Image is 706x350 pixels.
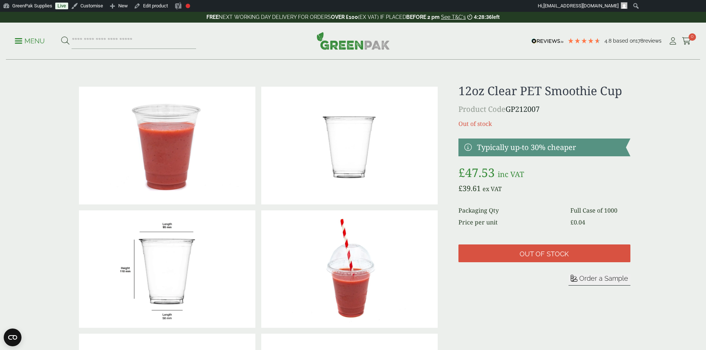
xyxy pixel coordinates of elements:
[636,38,643,44] span: 178
[643,38,662,44] span: reviews
[689,33,696,41] span: 0
[441,14,466,20] a: See T&C's
[316,32,390,50] img: GreenPak Supplies
[261,87,438,204] img: 12oz Clear PET Smoothie Cup 0
[570,218,574,226] span: £
[15,37,45,44] a: Menu
[458,218,561,227] dt: Price per unit
[668,37,677,45] i: My Account
[570,206,630,215] dd: Full Case of 1000
[474,14,492,20] span: 4:28:36
[15,37,45,46] p: Menu
[492,14,500,20] span: left
[458,119,630,128] p: Out of stock
[520,250,569,258] span: Out of stock
[682,37,691,45] i: Cart
[498,169,524,179] span: inc VAT
[458,164,495,180] bdi: 47.53
[458,104,630,115] p: GP212007
[458,183,463,193] span: £
[186,4,190,8] div: Focus keyphrase not set
[458,104,506,114] span: Product Code
[55,3,68,9] a: Live
[613,38,636,44] span: Based on
[570,218,585,226] bdi: 0.04
[579,274,628,282] span: Order a Sample
[567,37,601,44] div: 4.78 Stars
[79,87,255,204] img: 12oz PET Smoothie Cup With Raspberry Smoothie No Lid
[483,185,502,193] span: ex VAT
[458,183,481,193] bdi: 39.61
[531,39,564,44] img: REVIEWS.io
[406,14,440,20] strong: BEFORE 2 pm
[569,274,630,286] button: Order a Sample
[458,84,630,98] h1: 12oz Clear PET Smoothie Cup
[4,329,21,346] button: Open CMP widget
[458,206,561,215] dt: Packaging Qty
[79,210,255,328] img: 12oz Smoothie
[604,38,613,44] span: 4.8
[543,3,619,9] span: [EMAIL_ADDRESS][DOMAIN_NAME]
[458,164,465,180] span: £
[331,14,358,20] strong: OVER £100
[261,210,438,328] img: 12oz PET Smoothie Cup With Raspberry Smoothie With Domed Lid With Hole And Straw
[682,36,691,47] a: 0
[206,14,219,20] strong: FREE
